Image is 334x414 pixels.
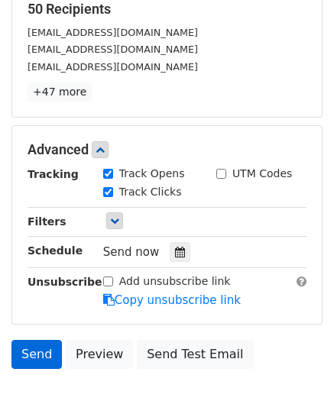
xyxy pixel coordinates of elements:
[103,245,160,259] span: Send now
[119,184,182,200] label: Track Clicks
[258,341,334,414] iframe: Chat Widget
[258,341,334,414] div: Widget de chat
[11,340,62,369] a: Send
[103,293,241,307] a: Copy unsubscribe link
[28,44,198,55] small: [EMAIL_ADDRESS][DOMAIN_NAME]
[28,215,66,228] strong: Filters
[28,168,79,180] strong: Tracking
[119,166,185,182] label: Track Opens
[28,276,102,288] strong: Unsubscribe
[28,27,198,38] small: [EMAIL_ADDRESS][DOMAIN_NAME]
[137,340,253,369] a: Send Test Email
[28,1,306,18] h5: 50 Recipients
[28,244,83,257] strong: Schedule
[66,340,133,369] a: Preview
[119,273,231,289] label: Add unsubscribe link
[28,141,306,158] h5: Advanced
[28,82,92,102] a: +47 more
[232,166,292,182] label: UTM Codes
[28,61,198,73] small: [EMAIL_ADDRESS][DOMAIN_NAME]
